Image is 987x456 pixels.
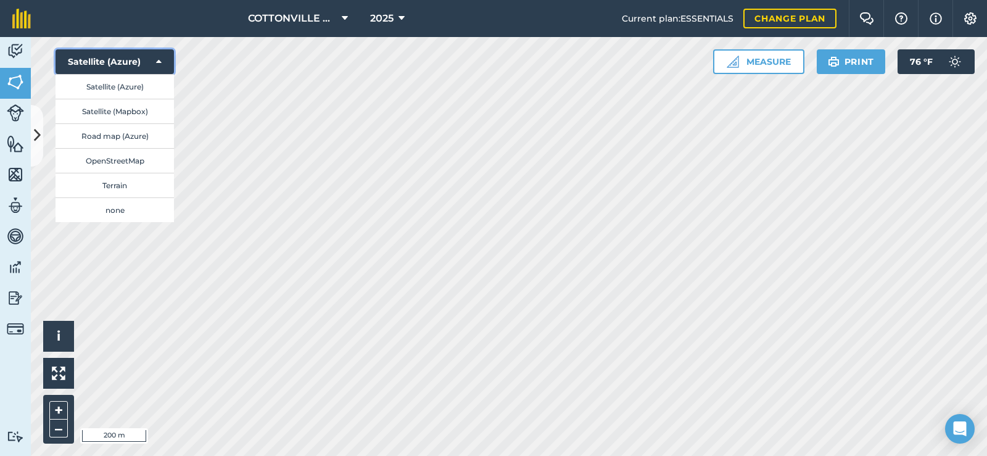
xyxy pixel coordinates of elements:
[56,74,174,99] button: Satellite (Azure)
[622,12,733,25] span: Current plan : ESSENTIALS
[43,321,74,352] button: i
[743,9,836,28] a: Change plan
[7,135,24,153] img: svg+xml;base64,PHN2ZyB4bWxucz0iaHR0cDovL3d3dy53My5vcmcvMjAwMC9zdmciIHdpZHRoPSI1NiIgaGVpZ2h0PSI2MC...
[7,289,24,307] img: svg+xml;base64,PD94bWwgdmVyc2lvbj0iMS4wIiBlbmNvZGluZz0idXRmLTgiPz4KPCEtLSBHZW5lcmF0b3I6IEFkb2JlIE...
[910,49,933,74] span: 76 ° F
[12,9,31,28] img: fieldmargin Logo
[828,54,840,69] img: svg+xml;base64,PHN2ZyB4bWxucz0iaHR0cDovL3d3dy53My5vcmcvMjAwMC9zdmciIHdpZHRoPSIxOSIgaGVpZ2h0PSIyNC...
[963,12,978,25] img: A cog icon
[7,196,24,215] img: svg+xml;base64,PD94bWwgdmVyc2lvbj0iMS4wIiBlbmNvZGluZz0idXRmLTgiPz4KPCEtLSBHZW5lcmF0b3I6IEFkb2JlIE...
[7,42,24,60] img: svg+xml;base64,PD94bWwgdmVyc2lvbj0iMS4wIiBlbmNvZGluZz0idXRmLTgiPz4KPCEtLSBHZW5lcmF0b3I6IEFkb2JlIE...
[713,49,804,74] button: Measure
[943,49,967,74] img: svg+xml;base64,PD94bWwgdmVyc2lvbj0iMS4wIiBlbmNvZGluZz0idXRmLTgiPz4KPCEtLSBHZW5lcmF0b3I6IEFkb2JlIE...
[859,12,874,25] img: Two speech bubbles overlapping with the left bubble in the forefront
[7,320,24,338] img: svg+xml;base64,PD94bWwgdmVyc2lvbj0iMS4wIiBlbmNvZGluZz0idXRmLTgiPz4KPCEtLSBHZW5lcmF0b3I6IEFkb2JlIE...
[56,123,174,148] button: Road map (Azure)
[7,165,24,184] img: svg+xml;base64,PHN2ZyB4bWxucz0iaHR0cDovL3d3dy53My5vcmcvMjAwMC9zdmciIHdpZHRoPSI1NiIgaGVpZ2h0PSI2MC...
[727,56,739,68] img: Ruler icon
[7,227,24,246] img: svg+xml;base64,PD94bWwgdmVyc2lvbj0iMS4wIiBlbmNvZGluZz0idXRmLTgiPz4KPCEtLSBHZW5lcmF0b3I6IEFkb2JlIE...
[817,49,886,74] button: Print
[52,367,65,380] img: Four arrows, one pointing top left, one top right, one bottom right and the last bottom left
[56,197,174,222] button: none
[7,73,24,91] img: svg+xml;base64,PHN2ZyB4bWxucz0iaHR0cDovL3d3dy53My5vcmcvMjAwMC9zdmciIHdpZHRoPSI1NiIgaGVpZ2h0PSI2MC...
[56,99,174,123] button: Satellite (Mapbox)
[56,49,174,74] button: Satellite (Azure)
[7,258,24,276] img: svg+xml;base64,PD94bWwgdmVyc2lvbj0iMS4wIiBlbmNvZGluZz0idXRmLTgiPz4KPCEtLSBHZW5lcmF0b3I6IEFkb2JlIE...
[56,148,174,173] button: OpenStreetMap
[930,11,942,26] img: svg+xml;base64,PHN2ZyB4bWxucz0iaHR0cDovL3d3dy53My5vcmcvMjAwMC9zdmciIHdpZHRoPSIxNyIgaGVpZ2h0PSIxNy...
[898,49,975,74] button: 76 °F
[945,414,975,444] div: Open Intercom Messenger
[49,420,68,437] button: –
[49,401,68,420] button: +
[7,104,24,122] img: svg+xml;base64,PD94bWwgdmVyc2lvbj0iMS4wIiBlbmNvZGluZz0idXRmLTgiPz4KPCEtLSBHZW5lcmF0b3I6IEFkb2JlIE...
[248,11,337,26] span: COTTONVILLE PLANTING COMPANY, LLC
[7,431,24,442] img: svg+xml;base64,PD94bWwgdmVyc2lvbj0iMS4wIiBlbmNvZGluZz0idXRmLTgiPz4KPCEtLSBHZW5lcmF0b3I6IEFkb2JlIE...
[370,11,394,26] span: 2025
[894,12,909,25] img: A question mark icon
[56,173,174,197] button: Terrain
[57,328,60,344] span: i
